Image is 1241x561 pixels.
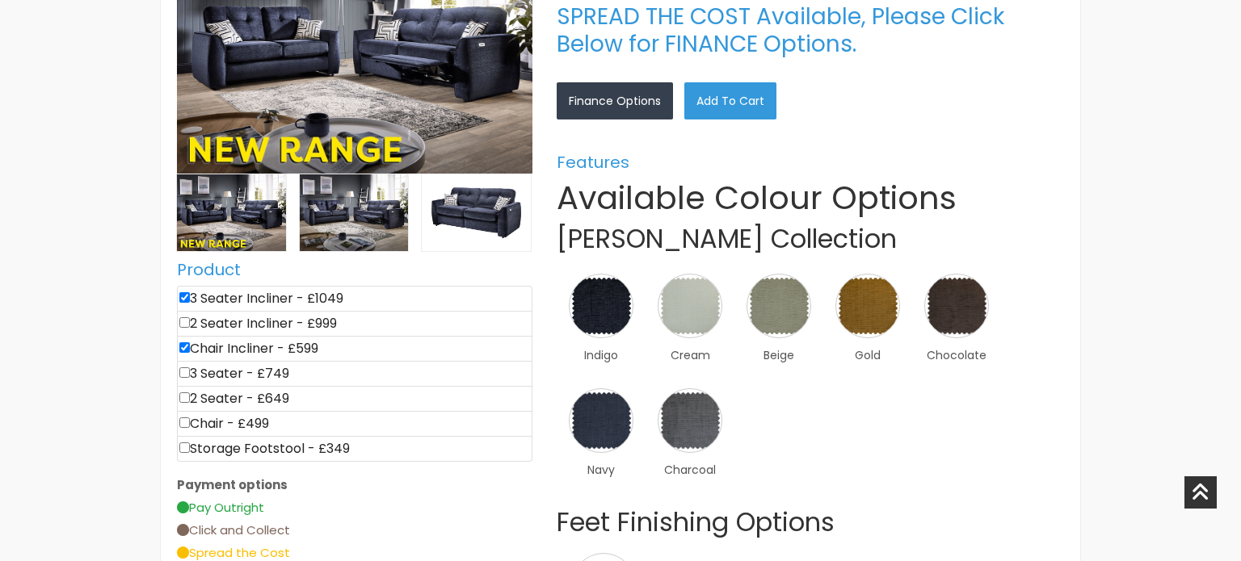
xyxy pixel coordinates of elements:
li: Chair Incliner - £599 [177,336,532,362]
li: 2 Seater Incliner - £999 [177,311,532,337]
span: Charcoal [658,461,722,479]
h5: Features [557,153,1064,172]
li: 2 Seater - £649 [177,386,532,412]
img: Indigo [569,274,633,338]
span: Spread the Cost [177,544,290,561]
h2: [PERSON_NAME] Collection [557,224,1064,254]
li: 3 Seater - £749 [177,361,532,387]
span: Pay Outright [177,499,264,516]
span: Chocolate [924,346,989,364]
a: Add to Cart [684,82,776,119]
img: Charcoal [658,388,722,453]
h5: Product [177,260,532,279]
h1: Available Colour Options [557,178,1064,217]
li: Storage Footstool - £349 [177,436,532,462]
img: Chocolate [924,274,989,338]
span: Beige [747,346,811,364]
img: Gold [835,274,900,338]
img: Cream [658,274,722,338]
li: 3 Seater Incliner - £1049 [177,286,532,312]
h3: SPREAD THE COST Available, Please Click Below for FINANCE Options. [557,3,1064,57]
a: Finance Options [557,82,673,119]
li: Chair - £499 [177,411,532,437]
span: Navy [569,461,633,479]
span: Gold [835,346,900,364]
img: Beige [747,274,811,338]
img: Navy [569,388,633,453]
b: Payment options [177,476,288,493]
h2: Feet Finishing Options [557,507,1064,538]
span: Indigo [569,346,633,364]
span: Cream [658,346,722,364]
span: Click and Collect [177,521,290,538]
